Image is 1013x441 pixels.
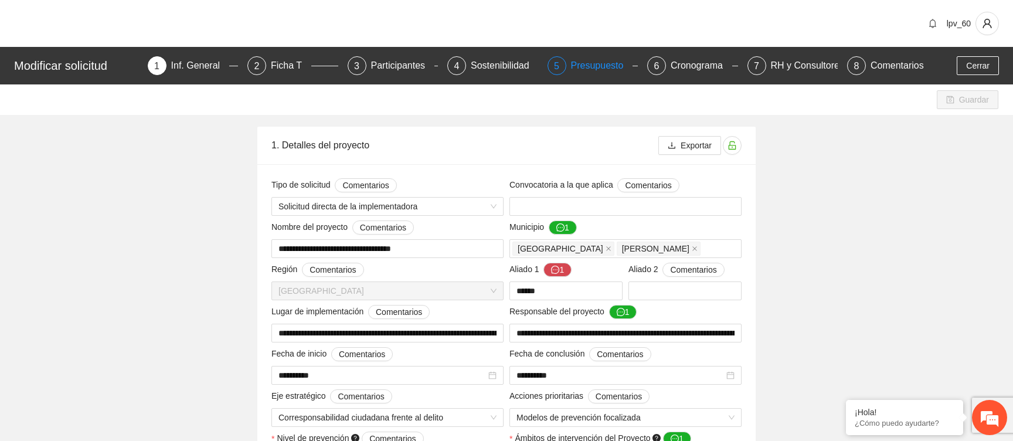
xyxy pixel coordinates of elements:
span: 2 [254,61,260,71]
span: bell [924,19,941,28]
span: Cerrar [966,59,990,72]
span: close [606,246,611,252]
span: Comentarios [310,263,356,276]
div: Sostenibilidad [471,56,539,75]
span: Chihuahua [512,242,614,256]
button: Lugar de implementación [368,305,430,319]
button: Municipio [549,220,577,235]
button: Cerrar [957,56,999,75]
button: unlock [723,136,742,155]
button: Convocatoria a la que aplica [617,178,679,192]
span: Comentarios [625,179,671,192]
div: Participantes [371,56,435,75]
span: [GEOGRAPHIC_DATA] [518,242,603,255]
textarea: Escriba su mensaje y pulse “Intro” [6,320,223,361]
span: Nombre del proyecto [271,220,414,235]
div: Comentarios [871,56,924,75]
span: Estamos en línea. [68,157,162,275]
div: Minimizar ventana de chat en vivo [192,6,220,34]
span: Aliado 2 [628,263,725,277]
div: Inf. General [171,56,230,75]
div: 4Sostenibilidad [447,56,538,75]
button: Fecha de conclusión [589,347,651,361]
span: Eje estratégico [271,389,392,403]
button: Región [302,263,363,277]
div: Chatee con nosotros ahora [61,60,197,75]
span: message [556,223,565,233]
div: 6Cronograma [647,56,738,75]
button: Nombre del proyecto [352,220,414,235]
div: Cronograma [671,56,732,75]
p: ¿Cómo puedo ayudarte? [855,419,954,428]
span: 5 [554,61,559,71]
div: 2Ficha T [247,56,338,75]
div: 8Comentarios [847,56,924,75]
div: Modificar solicitud [14,56,141,75]
span: 8 [854,61,859,71]
span: Comentarios [670,263,716,276]
span: Chihuahua [278,282,497,300]
span: close [692,246,698,252]
button: Responsable del proyecto [609,305,637,319]
div: Presupuesto [571,56,633,75]
div: 7RH y Consultores [747,56,838,75]
span: download [668,141,676,151]
button: Aliado 2 [662,263,724,277]
span: Comentarios [360,221,406,234]
button: downloadExportar [658,136,721,155]
span: Comentarios [596,390,642,403]
span: unlock [723,141,741,150]
button: saveGuardar [937,90,998,109]
span: Responsable del proyecto [509,305,637,319]
span: Corresponsabilidad ciudadana frente al delito [278,409,497,426]
button: Fecha de inicio [331,347,393,361]
span: lpv_60 [947,19,971,28]
span: Región [271,263,364,277]
span: Comentarios [376,306,422,318]
div: ¡Hola! [855,408,954,417]
span: Comentarios [342,179,389,192]
span: 4 [454,61,460,71]
span: message [551,266,559,275]
span: Comentarios [597,348,643,361]
span: Comentarios [339,348,385,361]
span: 1 [154,61,159,71]
div: 1Inf. General [148,56,239,75]
button: Tipo de solicitud [335,178,396,192]
span: Convocatoria a la que aplica [509,178,679,192]
div: 5Presupuesto [548,56,638,75]
span: Tipo de solicitud [271,178,397,192]
button: Aliado 1 [543,263,572,277]
span: Aliado 1 [509,263,572,277]
div: 1. Detalles del proyecto [271,128,658,162]
span: Lugar de implementación [271,305,430,319]
span: Aquiles Serdán [617,242,701,256]
span: Municipio [509,220,577,235]
span: Solicitud directa de la implementadora [278,198,497,215]
span: user [976,18,998,29]
span: Modelos de prevención focalizada [516,409,735,426]
span: Exportar [681,139,712,152]
span: Acciones prioritarias [509,389,650,403]
span: 3 [354,61,359,71]
button: bell [923,14,942,33]
div: Ficha T [271,56,311,75]
button: user [975,12,999,35]
span: [PERSON_NAME] [622,242,689,255]
span: Fecha de inicio [271,347,393,361]
span: 6 [654,61,660,71]
div: RH y Consultores [771,56,854,75]
div: 3Participantes [348,56,438,75]
button: Eje estratégico [330,389,392,403]
span: 7 [754,61,759,71]
span: Comentarios [338,390,384,403]
button: Acciones prioritarias [588,389,650,403]
span: Fecha de conclusión [509,347,651,361]
span: message [617,308,625,317]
